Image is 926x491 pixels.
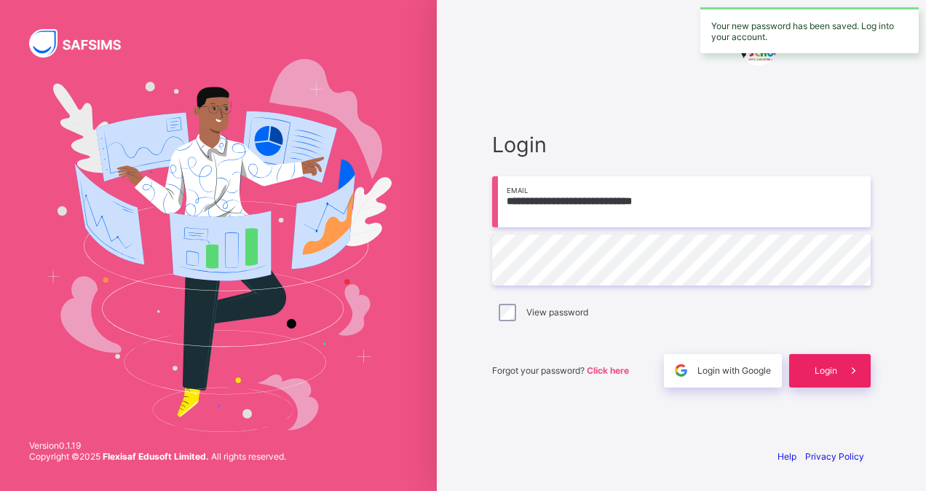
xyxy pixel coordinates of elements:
[777,451,796,462] a: Help
[29,29,138,58] img: SAFSIMS Logo
[673,362,689,379] img: google.396cfc9801f0270233282035f929180a.svg
[103,451,209,462] strong: Flexisaf Edusoft Limited.
[700,7,919,53] div: Your new password has been saved. Log into your account.
[492,132,871,157] span: Login
[29,451,286,462] span: Copyright © 2025 All rights reserved.
[697,365,771,376] span: Login with Google
[526,307,588,318] label: View password
[815,365,837,376] span: Login
[45,59,392,432] img: Hero Image
[587,365,629,376] a: Click here
[805,451,864,462] a: Privacy Policy
[29,440,286,451] span: Version 0.1.19
[492,365,629,376] span: Forgot your password?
